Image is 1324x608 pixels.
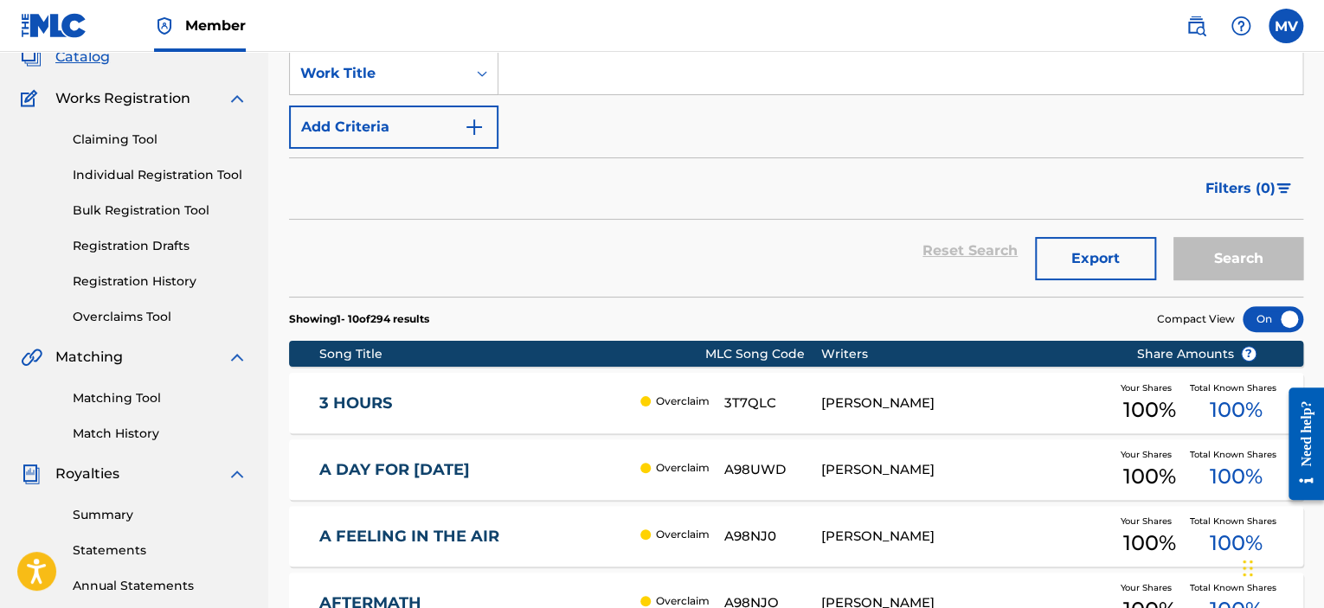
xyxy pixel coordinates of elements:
[821,527,1110,547] div: [PERSON_NAME]
[656,527,710,542] p: Overclaim
[319,345,705,363] div: Song Title
[289,52,1303,297] form: Search Form
[1121,448,1179,461] span: Your Shares
[821,345,1110,363] div: Writers
[319,394,632,413] a: 3 HOURS
[1190,381,1283,394] span: Total Known Shares
[1276,374,1324,514] iframe: Resource Center
[1276,183,1291,194] img: filter
[1035,237,1156,280] button: Export
[73,166,247,184] a: Individual Registration Tool
[55,88,190,109] span: Works Registration
[821,394,1110,413] div: [PERSON_NAME]
[73,425,247,443] a: Match History
[1237,525,1324,608] iframe: Chat Widget
[1224,9,1258,43] div: Help
[55,347,123,368] span: Matching
[73,131,247,149] a: Claiming Tool
[1190,448,1283,461] span: Total Known Shares
[1157,311,1235,327] span: Compact View
[1195,167,1303,210] button: Filters (0)
[821,460,1110,480] div: [PERSON_NAME]
[724,460,820,480] div: A98UWD
[1269,9,1303,43] div: User Menu
[1190,581,1283,594] span: Total Known Shares
[73,389,247,407] a: Matching Tool
[55,47,110,67] span: Catalog
[21,347,42,368] img: Matching
[21,88,43,109] img: Works Registration
[1123,461,1176,492] span: 100 %
[1243,542,1253,594] div: Drag
[21,464,42,484] img: Royalties
[1179,9,1213,43] a: Public Search
[73,202,247,220] a: Bulk Registration Tool
[1123,394,1176,426] span: 100 %
[724,527,820,547] div: A98NJ0
[1121,581,1179,594] span: Your Shares
[705,345,821,363] div: MLC Song Code
[73,506,247,524] a: Summary
[1242,347,1256,361] span: ?
[319,527,632,547] a: A FEELING IN THE AIR
[319,460,632,480] a: A DAY FOR [DATE]
[227,464,247,484] img: expand
[73,308,247,326] a: Overclaims Tool
[1205,178,1276,199] span: Filters ( 0 )
[154,16,175,36] img: Top Rightsholder
[289,106,498,149] button: Add Criteria
[73,237,247,255] a: Registration Drafts
[1210,394,1263,426] span: 100 %
[227,88,247,109] img: expand
[21,13,87,38] img: MLC Logo
[656,394,710,409] p: Overclaim
[1123,528,1176,559] span: 100 %
[464,117,485,138] img: 9d2ae6d4665cec9f34b9.svg
[185,16,246,35] span: Member
[289,311,429,327] p: Showing 1 - 10 of 294 results
[1210,528,1263,559] span: 100 %
[656,460,710,476] p: Overclaim
[55,464,119,484] span: Royalties
[1231,16,1251,36] img: help
[1137,345,1257,363] span: Share Amounts
[1210,461,1263,492] span: 100 %
[1186,16,1206,36] img: search
[21,47,42,67] img: Catalog
[1121,515,1179,528] span: Your Shares
[73,541,247,560] a: Statements
[1190,515,1283,528] span: Total Known Shares
[300,63,456,84] div: Work Title
[21,47,110,67] a: CatalogCatalog
[73,272,247,291] a: Registration History
[227,347,247,368] img: expand
[724,394,820,413] div: 3T7QLC
[1121,381,1179,394] span: Your Shares
[73,577,247,595] a: Annual Statements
